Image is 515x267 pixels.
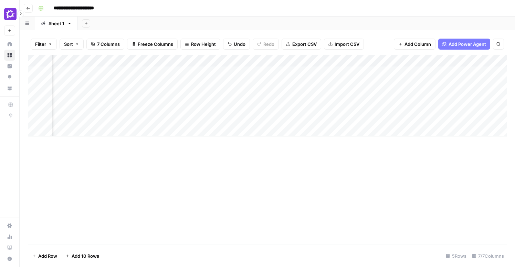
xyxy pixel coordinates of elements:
div: Sheet 1 [49,20,64,27]
button: Sort [60,39,84,50]
span: Import CSV [335,41,359,48]
button: Row Height [180,39,220,50]
button: Undo [223,39,250,50]
div: 7/7 Columns [469,250,507,261]
span: Add Power Agent [449,41,486,48]
span: Row Height [191,41,216,48]
span: 7 Columns [97,41,120,48]
button: Workspace: Gong [4,6,15,23]
button: Import CSV [324,39,364,50]
span: Add Column [404,41,431,48]
span: Redo [263,41,274,48]
button: Export CSV [282,39,321,50]
a: Sheet 1 [35,17,78,30]
div: 5 Rows [443,250,469,261]
span: Add 10 Rows [72,253,99,259]
img: Gong Logo [4,8,17,20]
button: Filter [31,39,57,50]
a: Insights [4,61,15,72]
button: Add Power Agent [438,39,490,50]
a: Settings [4,220,15,231]
button: Add 10 Rows [61,250,103,261]
button: Add Row [28,250,61,261]
span: Filter [35,41,46,48]
span: Export CSV [292,41,317,48]
span: Undo [234,41,245,48]
span: Sort [64,41,73,48]
button: Help + Support [4,253,15,264]
button: 7 Columns [86,39,124,50]
button: Freeze Columns [127,39,178,50]
a: Learning Hub [4,242,15,253]
a: Browse [4,50,15,61]
a: Home [4,39,15,50]
span: Freeze Columns [138,41,173,48]
span: Add Row [38,253,57,259]
a: Your Data [4,83,15,94]
button: Redo [253,39,279,50]
button: Add Column [394,39,435,50]
a: Usage [4,231,15,242]
a: Opportunities [4,72,15,83]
